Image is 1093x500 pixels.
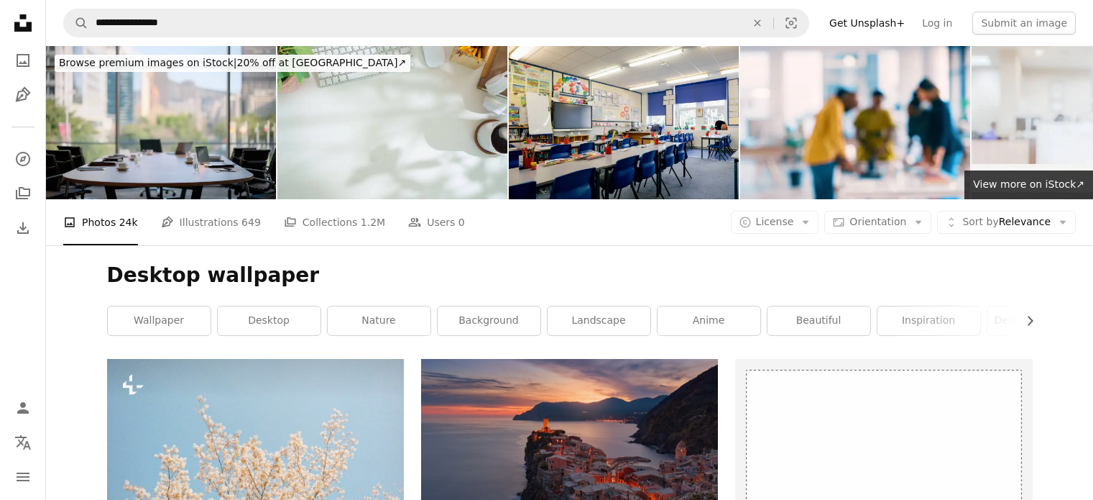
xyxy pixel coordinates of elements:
[218,306,320,335] a: desktop
[107,451,404,464] a: a tree with white flowers against a blue sky
[63,9,809,37] form: Find visuals sitewide
[161,199,261,245] a: Illustrations 649
[964,171,1093,199] a: View more on iStock↗
[742,9,773,37] button: Clear
[277,46,507,199] img: Top view white office desk with keyboard, coffee cup, headphone and stationery.
[849,216,906,227] span: Orientation
[962,215,1051,229] span: Relevance
[59,57,406,68] span: 20% off at [GEOGRAPHIC_DATA] ↗
[64,9,88,37] button: Search Unsplash
[241,214,261,230] span: 649
[548,306,650,335] a: landscape
[972,12,1076,35] button: Submit an image
[421,451,718,464] a: aerial view of village on mountain cliff during orange sunset
[962,216,998,227] span: Sort by
[9,46,37,75] a: Photos
[284,199,385,245] a: Collections 1.2M
[973,178,1084,190] span: View more on iStock ↗
[9,145,37,173] a: Explore
[9,463,37,491] button: Menu
[987,306,1090,335] a: desktop background
[458,214,465,230] span: 0
[774,9,808,37] button: Visual search
[59,57,236,68] span: Browse premium images on iStock |
[9,179,37,208] a: Collections
[361,214,385,230] span: 1.2M
[913,12,961,35] a: Log in
[824,211,931,234] button: Orientation
[821,12,913,35] a: Get Unsplash+
[740,46,970,199] img: Blur, meeting and employees for discussion in office, working and job for creative career. People...
[1017,306,1033,335] button: scroll list to the right
[9,81,37,109] a: Illustrations
[408,199,465,245] a: Users 0
[328,306,430,335] a: nature
[767,306,870,335] a: beautiful
[46,46,276,199] img: Chairs, table and technology in empty boardroom of corporate office for meeting with window view....
[9,394,37,422] a: Log in / Sign up
[107,263,1033,288] h1: Desktop wallpaper
[658,306,760,335] a: anime
[731,211,819,234] button: License
[509,46,739,199] img: Empty Classroom
[46,46,419,81] a: Browse premium images on iStock|20% off at [GEOGRAPHIC_DATA]↗
[9,214,37,242] a: Download History
[756,216,794,227] span: License
[108,306,211,335] a: wallpaper
[937,211,1076,234] button: Sort byRelevance
[9,428,37,457] button: Language
[877,306,980,335] a: inspiration
[438,306,540,335] a: background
